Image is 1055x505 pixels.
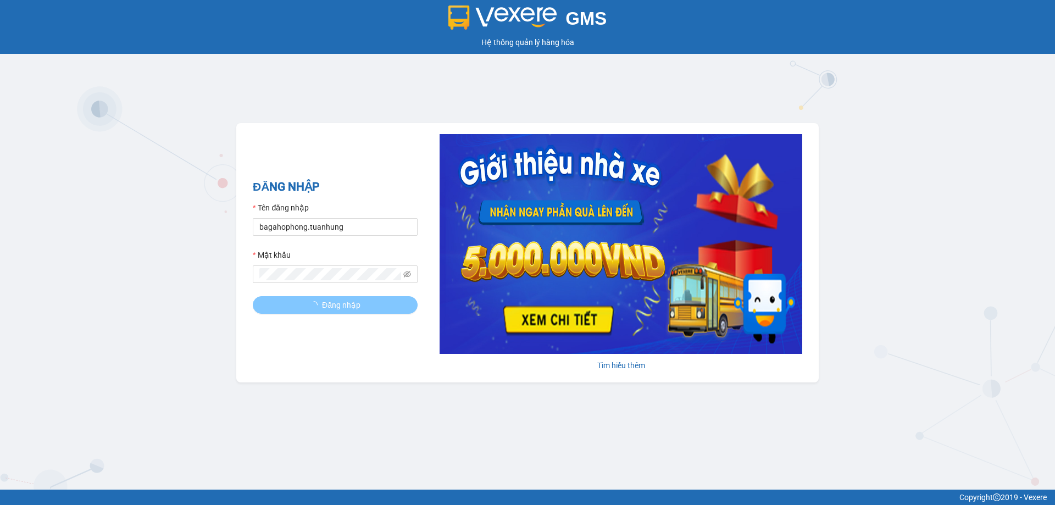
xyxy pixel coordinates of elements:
[440,359,802,371] div: Tìm hiểu thêm
[448,5,557,30] img: logo 2
[253,178,418,196] h2: ĐĂNG NHẬP
[993,493,1001,501] span: copyright
[448,16,607,25] a: GMS
[253,296,418,314] button: Đăng nhập
[253,218,418,236] input: Tên đăng nhập
[565,8,607,29] span: GMS
[253,249,291,261] label: Mật khẩu
[8,491,1047,503] div: Copyright 2019 - Vexere
[259,268,401,280] input: Mật khẩu
[310,301,322,309] span: loading
[403,270,411,278] span: eye-invisible
[322,299,360,311] span: Đăng nhập
[440,134,802,354] img: banner-0
[3,36,1052,48] div: Hệ thống quản lý hàng hóa
[253,202,309,214] label: Tên đăng nhập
